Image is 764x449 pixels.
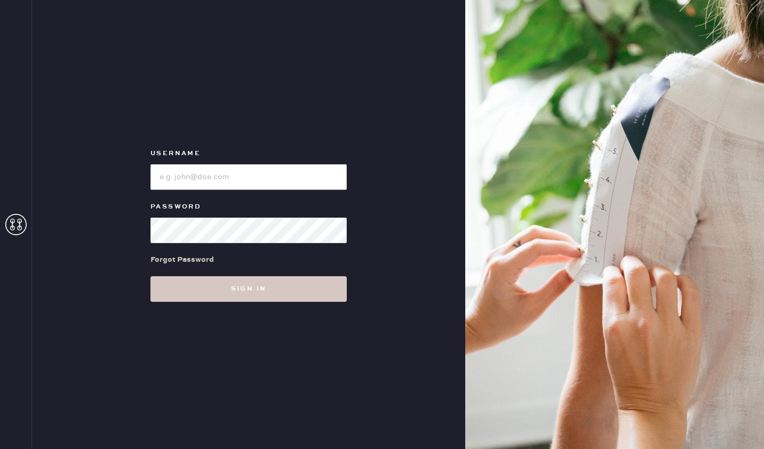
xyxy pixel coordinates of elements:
[150,164,347,190] input: e.g. john@doe.com
[150,254,214,266] div: Forgot Password
[150,147,347,160] label: Username
[150,243,214,276] a: Forgot Password
[150,276,347,302] button: Sign in
[150,201,347,213] label: Password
